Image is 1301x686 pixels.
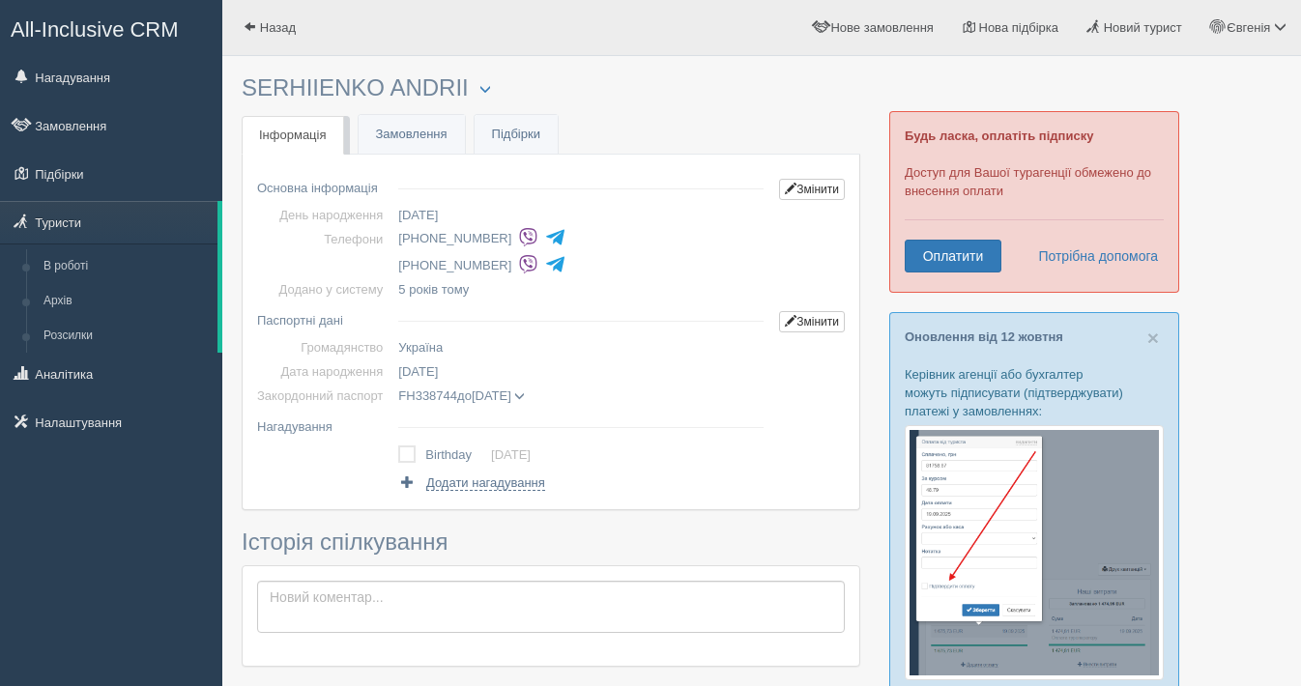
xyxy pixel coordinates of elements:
span: до [398,388,525,403]
td: Телефони [257,227,390,277]
div: Доступ для Вашої турагенції обмежено до внесення оплати [889,111,1179,293]
a: Додати нагадування [398,473,544,492]
a: Потрібна допомога [1026,240,1159,272]
a: All-Inclusive CRM [1,1,221,54]
a: Замовлення [359,115,465,155]
td: Додано у систему [257,277,390,301]
a: Змінити [779,179,845,200]
span: Нове замовлення [830,20,933,35]
td: Громадянство [257,335,390,359]
img: telegram-colored-4375108.svg [545,254,565,274]
span: Нова підбірка [979,20,1059,35]
p: Керівник агенції або бухгалтер можуть підписувати (підтверджувати) платежі у замовленнях: [905,365,1164,420]
a: Розсилки [35,319,217,354]
a: Оплатити [905,240,1001,272]
img: viber-colored.svg [518,227,538,247]
td: Birthday [425,442,491,469]
a: Підбірки [475,115,558,155]
li: [PHONE_NUMBER] [398,225,771,252]
a: [DATE] [491,447,531,462]
a: В роботі [35,249,217,284]
span: Інформація [259,128,327,142]
span: Назад [260,20,296,35]
h3: SERHIIENKO ANDRII [242,75,860,101]
a: Оновлення від 12 жовтня [905,329,1063,344]
img: %D0%BF%D1%96%D0%B4%D1%82%D0%B2%D0%B5%D1%80%D0%B4%D0%B6%D0%B5%D0%BD%D0%BD%D1%8F-%D0%BE%D0%BF%D0%BB... [905,425,1164,680]
td: Основна інформація [257,169,390,203]
button: Close [1147,328,1159,348]
td: Дата народження [257,359,390,384]
a: Змінити [779,311,845,332]
td: Нагадування [257,408,390,439]
span: Євгенія [1227,20,1270,35]
td: [DATE] [390,203,771,227]
td: Паспортні дані [257,301,390,335]
span: FH338744 [398,388,457,403]
li: [PHONE_NUMBER] [398,252,771,279]
span: × [1147,327,1159,349]
a: Архів [35,284,217,319]
td: День народження [257,203,390,227]
span: All-Inclusive CRM [11,17,179,42]
img: viber-colored.svg [518,254,538,274]
b: Будь ласка, оплатіть підписку [905,129,1093,143]
img: telegram-colored-4375108.svg [545,227,565,247]
span: 5 років тому [398,282,469,297]
span: [DATE] [398,364,438,379]
span: [DATE] [472,388,511,403]
span: Новий турист [1104,20,1182,35]
td: Закордонний паспорт [257,384,390,408]
td: Україна [390,335,771,359]
h3: Історія спілкування [242,529,860,555]
a: Інформація [242,116,344,156]
span: Додати нагадування [426,475,545,491]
